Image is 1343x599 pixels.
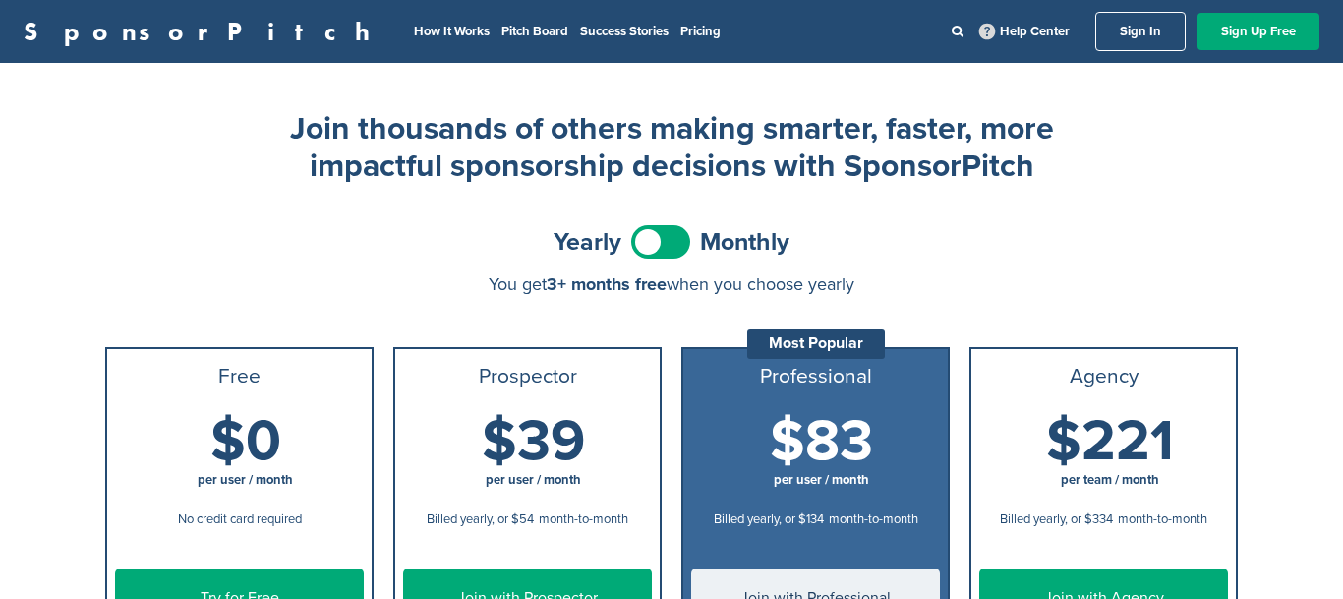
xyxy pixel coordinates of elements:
a: SponsorPitch [24,19,382,44]
span: per user / month [774,472,869,488]
span: month-to-month [539,511,628,527]
div: You get when you choose yearly [105,274,1238,294]
span: Billed yearly, or $54 [427,511,534,527]
span: $83 [770,407,873,476]
span: $0 [210,407,281,476]
a: Sign Up Free [1197,13,1319,50]
span: Yearly [554,230,621,255]
a: How It Works [414,24,490,39]
a: Success Stories [580,24,669,39]
span: per user / month [198,472,293,488]
h3: Professional [691,365,940,389]
h3: Agency [979,365,1228,389]
span: No credit card required [178,511,302,527]
h3: Free [115,365,364,389]
span: Monthly [700,230,789,255]
h2: Join thousands of others making smarter, faster, more impactful sponsorship decisions with Sponso... [278,110,1065,186]
span: Billed yearly, or $134 [714,511,824,527]
span: $221 [1046,407,1174,476]
h3: Prospector [403,365,652,389]
span: per user / month [486,472,581,488]
span: per team / month [1061,472,1159,488]
span: 3+ months free [547,273,667,295]
span: Billed yearly, or $334 [1000,511,1113,527]
span: month-to-month [829,511,918,527]
a: Pitch Board [501,24,568,39]
a: Pricing [680,24,721,39]
div: Most Popular [747,329,885,359]
a: Help Center [975,20,1074,43]
a: Sign In [1095,12,1186,51]
span: $39 [482,407,585,476]
span: month-to-month [1118,511,1207,527]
